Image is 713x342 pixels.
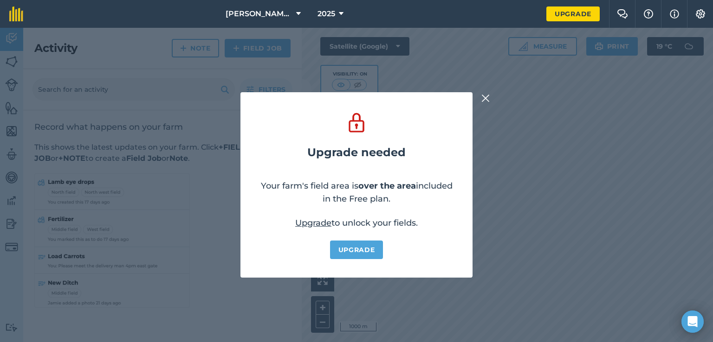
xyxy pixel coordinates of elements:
[643,9,654,19] img: A question mark icon
[358,181,416,191] strong: over the area
[295,218,331,228] a: Upgrade
[546,6,600,21] a: Upgrade
[617,9,628,19] img: Two speech bubbles overlapping with the left bubble in the forefront
[226,8,292,19] span: [PERSON_NAME] & Sons
[330,241,383,259] a: Upgrade
[481,93,490,104] img: svg+xml;base64,PHN2ZyB4bWxucz0iaHR0cDovL3d3dy53My5vcmcvMjAwMC9zdmciIHdpZHRoPSIyMiIgaGVpZ2h0PSIzMC...
[307,146,406,159] h2: Upgrade needed
[9,6,23,21] img: fieldmargin Logo
[681,310,704,333] div: Open Intercom Messenger
[695,9,706,19] img: A cog icon
[318,8,335,19] span: 2025
[670,8,679,19] img: svg+xml;base64,PHN2ZyB4bWxucz0iaHR0cDovL3d3dy53My5vcmcvMjAwMC9zdmciIHdpZHRoPSIxNyIgaGVpZ2h0PSIxNy...
[259,179,454,205] p: Your farm's field area is included in the Free plan.
[295,216,418,229] p: to unlock your fields.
